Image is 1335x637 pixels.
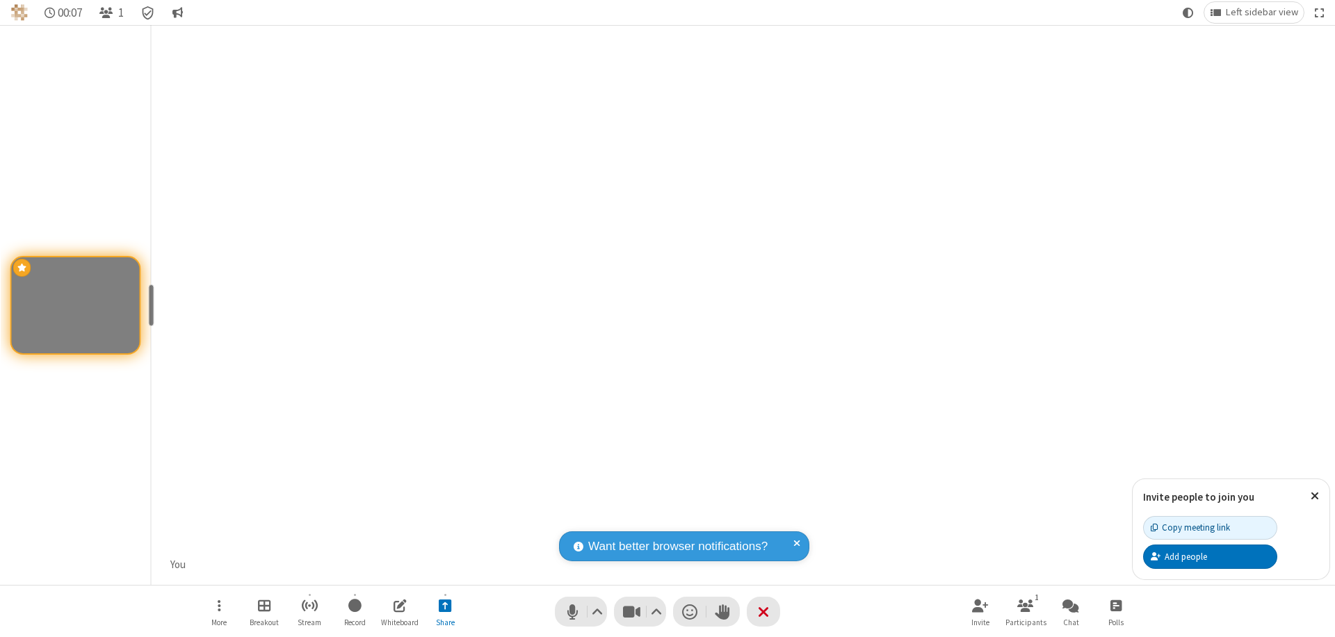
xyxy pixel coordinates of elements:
[1143,545,1277,568] button: Add people
[436,618,455,627] span: Share
[39,2,88,23] div: Timer
[614,597,666,627] button: Stop video (⌘+Shift+V)
[1204,2,1304,23] button: Change layout
[1226,7,1298,18] span: Left sidebar view
[243,592,285,631] button: Manage Breakout Rooms
[960,592,1001,631] button: Invite participants (⌘+Shift+I)
[647,597,666,627] button: Video setting
[166,2,188,23] button: Conversation
[1151,521,1230,534] div: Copy meeting link
[298,618,321,627] span: Stream
[211,618,227,627] span: More
[424,592,466,631] button: Stop sharing screen
[118,6,124,19] span: 1
[706,597,740,627] button: Raise hand
[1050,592,1092,631] button: Open chat
[250,618,279,627] span: Breakout
[93,2,129,23] button: Open participant list
[11,4,28,21] img: QA Selenium DO NOT DELETE OR CHANGE
[379,592,421,631] button: Open shared whiteboard
[1063,618,1079,627] span: Chat
[1143,516,1277,540] button: Copy meeting link
[1309,2,1330,23] button: Fullscreen
[1177,2,1199,23] button: Using system theme
[334,592,375,631] button: Start recording
[1143,490,1254,503] label: Invite people to join you
[1300,479,1329,513] button: Close popover
[135,2,161,23] div: Meeting details Encryption enabled
[198,592,240,631] button: Open menu
[381,618,419,627] span: Whiteboard
[58,6,82,19] span: 00:07
[971,618,989,627] span: Invite
[149,284,154,326] div: resize
[289,592,330,631] button: Start streaming
[1005,592,1046,631] button: Open participant list
[165,557,191,573] div: You
[673,597,706,627] button: Send a reaction
[1031,591,1043,604] div: 1
[588,538,768,556] span: Want better browser notifications?
[555,597,607,627] button: Mute (⌘+Shift+A)
[1108,618,1124,627] span: Polls
[747,597,780,627] button: End or leave meeting
[1095,592,1137,631] button: Open poll
[1005,618,1046,627] span: Participants
[588,597,607,627] button: Audio settings
[344,618,366,627] span: Record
